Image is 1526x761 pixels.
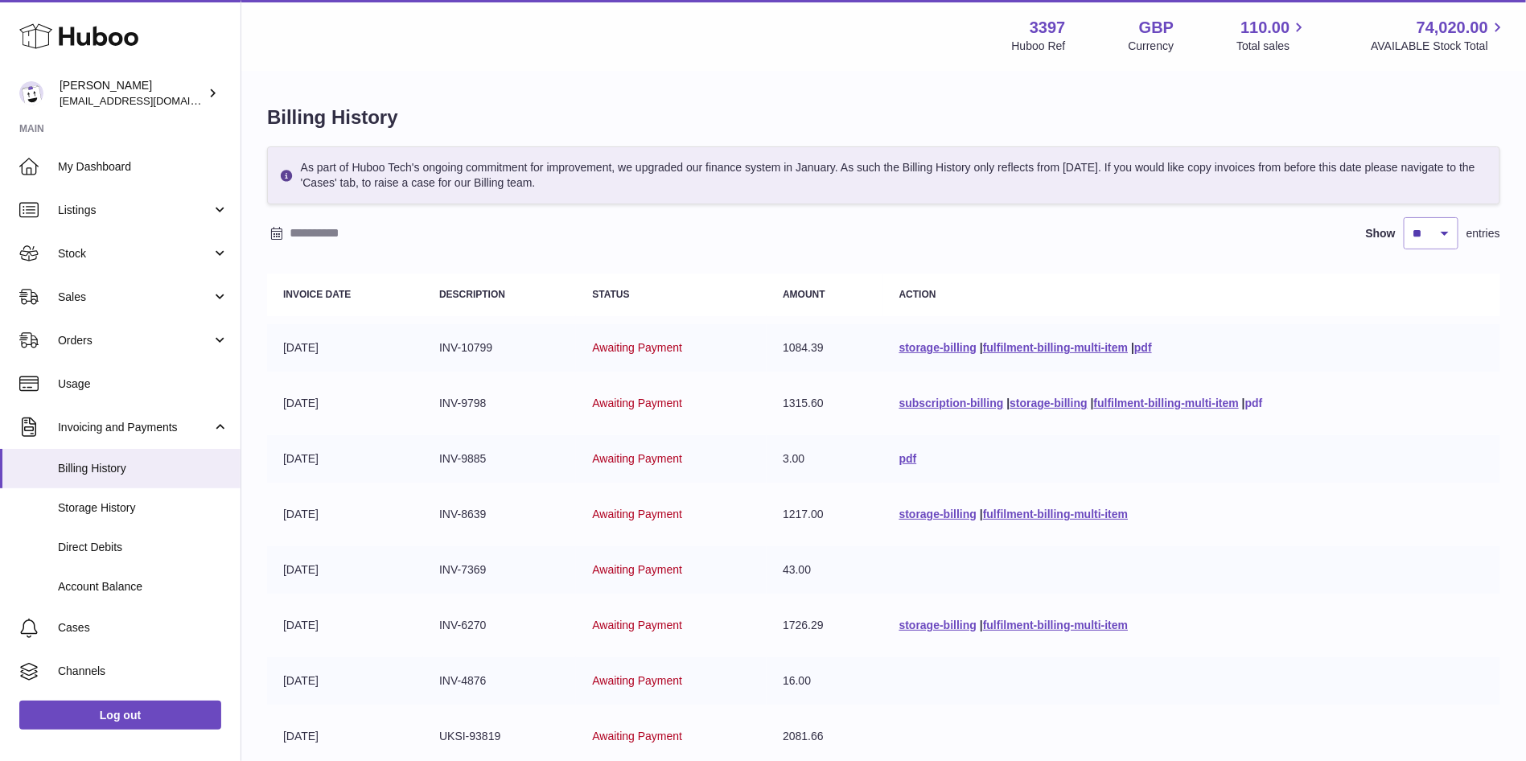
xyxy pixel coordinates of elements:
a: 74,020.00 AVAILABLE Stock Total [1371,17,1507,54]
td: 1084.39 [767,324,883,372]
a: storage-billing [899,619,977,631]
td: [DATE] [267,491,423,538]
a: Log out [19,701,221,730]
span: Channels [58,664,228,679]
td: 1217.00 [767,491,883,538]
span: | [1242,397,1245,409]
span: Usage [58,376,228,392]
a: storage-billing [899,341,977,354]
span: Awaiting Payment [592,619,682,631]
a: storage-billing [899,508,977,520]
label: Show [1366,226,1396,241]
div: Currency [1129,39,1174,54]
span: | [980,341,983,354]
a: fulfilment-billing-multi-item [983,341,1128,354]
span: 110.00 [1240,17,1289,39]
a: subscription-billing [899,397,1004,409]
a: pdf [1245,397,1263,409]
strong: Action [899,289,936,300]
a: pdf [1134,341,1152,354]
a: 110.00 Total sales [1236,17,1308,54]
td: [DATE] [267,657,423,705]
td: [DATE] [267,546,423,594]
span: [EMAIL_ADDRESS][DOMAIN_NAME] [60,94,237,107]
a: fulfilment-billing-multi-item [983,619,1128,631]
span: Awaiting Payment [592,674,682,687]
span: | [980,619,983,631]
strong: Amount [783,289,825,300]
div: [PERSON_NAME] [60,78,204,109]
span: Listings [58,203,212,218]
span: 74,020.00 [1417,17,1488,39]
td: 2081.66 [767,713,883,760]
span: Awaiting Payment [592,563,682,576]
span: entries [1466,226,1500,241]
a: fulfilment-billing-multi-item [983,508,1128,520]
td: INV-6270 [423,602,576,649]
td: 3.00 [767,435,883,483]
span: | [1091,397,1094,409]
td: INV-9798 [423,380,576,427]
div: As part of Huboo Tech's ongoing commitment for improvement, we upgraded our finance system in Jan... [267,146,1500,204]
strong: Description [439,289,505,300]
td: [DATE] [267,713,423,760]
span: My Dashboard [58,159,228,175]
span: Invoicing and Payments [58,420,212,435]
td: [DATE] [267,435,423,483]
strong: GBP [1139,17,1174,39]
td: 16.00 [767,657,883,705]
span: | [980,508,983,520]
h1: Billing History [267,105,1500,130]
td: INV-7369 [423,546,576,594]
span: Awaiting Payment [592,397,682,409]
span: Awaiting Payment [592,508,682,520]
span: Stock [58,246,212,261]
td: INV-10799 [423,324,576,372]
a: pdf [899,452,917,465]
span: Awaiting Payment [592,341,682,354]
span: | [1006,397,1010,409]
td: 1726.29 [767,602,883,649]
strong: Invoice Date [283,289,351,300]
span: Sales [58,290,212,305]
td: INV-9885 [423,435,576,483]
td: [DATE] [267,602,423,649]
span: Billing History [58,461,228,476]
span: Cases [58,620,228,636]
td: 43.00 [767,546,883,594]
span: Awaiting Payment [592,730,682,742]
td: UKSI-93819 [423,713,576,760]
span: Awaiting Payment [592,452,682,465]
td: [DATE] [267,324,423,372]
td: [DATE] [267,380,423,427]
span: AVAILABLE Stock Total [1371,39,1507,54]
span: Orders [58,333,212,348]
span: Account Balance [58,579,228,594]
strong: Status [592,289,629,300]
td: INV-8639 [423,491,576,538]
td: INV-4876 [423,657,576,705]
div: Huboo Ref [1012,39,1066,54]
span: | [1131,341,1134,354]
a: storage-billing [1010,397,1087,409]
strong: 3397 [1030,17,1066,39]
span: Storage History [58,500,228,516]
td: 1315.60 [767,380,883,427]
img: sales@canchema.com [19,81,43,105]
span: Total sales [1236,39,1308,54]
a: fulfilment-billing-multi-item [1094,397,1239,409]
span: Direct Debits [58,540,228,555]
